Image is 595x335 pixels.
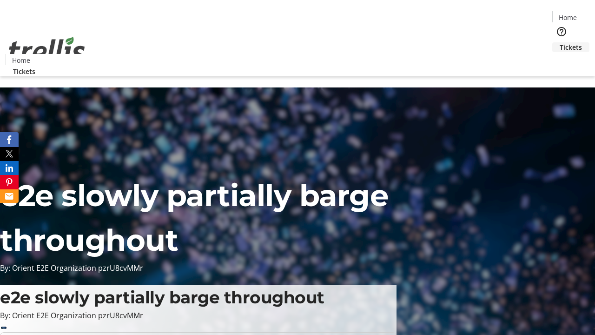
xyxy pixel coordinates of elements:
a: Tickets [552,42,589,52]
img: Orient E2E Organization pzrU8cvMMr's Logo [6,27,88,73]
span: Tickets [560,42,582,52]
span: Home [12,55,30,65]
button: Help [552,22,571,41]
a: Home [553,13,582,22]
button: Cart [552,52,571,71]
a: Home [6,55,36,65]
span: Tickets [13,67,35,76]
span: Home [559,13,577,22]
a: Tickets [6,67,43,76]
